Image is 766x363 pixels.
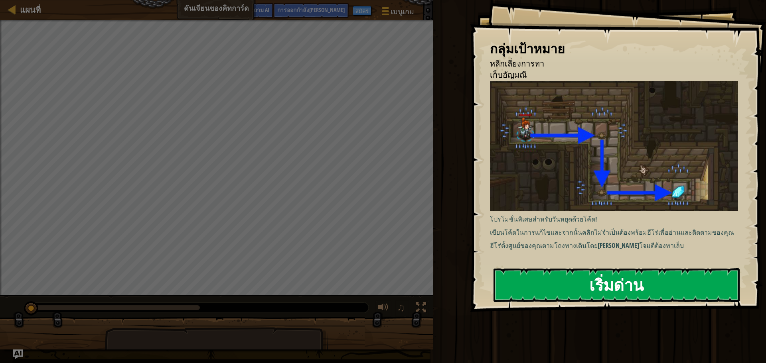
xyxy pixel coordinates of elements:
a: แผนที่ [16,4,41,15]
font: ถาม AI [254,6,269,14]
button: เมนูเกม [375,3,419,22]
font: เมนูเกม [391,6,414,16]
button: ถาม AI [13,349,23,359]
font: กลุ่มเป้าหมาย [490,40,565,57]
button: ถาม AI [250,3,273,18]
font: โปรโมชั่นพิเศษสำหรับวันหยุดด้วยโค้ด! [490,215,597,224]
font: การออกกำลัง[PERSON_NAME] [277,6,345,14]
font: หลีกเลี่ยงการทา [490,58,544,69]
font: เขียนโค้ดในการแก้ไขและจากนั้นคลิกไม่จำเป็นต้องพร้อมฮีโร่เพื่ออ่านและติดตามของคุณ [490,228,734,237]
font: เก็บอัญมณี [490,69,527,80]
font: ฮีโร่ตั้งศูนย์ของคุณตามโถงทางเดินโดย[PERSON_NAME]โจมตีต้องทาเล็บ [490,241,684,250]
li: หลีกเลี่ยงการทา [480,58,736,70]
font: สมัคร [355,7,369,14]
button: สมัคร [353,6,371,16]
button: ♫ [395,300,409,317]
font: เริ่มด่าน [589,274,644,296]
span: ♫ [397,302,405,314]
button: ที่นั่น [375,300,391,317]
button: เริ่มด่าน [494,268,740,302]
li: เก็บอัญมณี [480,69,736,81]
img: คุกใต้ดินแห่งคิธการ์ด [490,81,744,211]
font: แผนที่ [20,4,41,15]
button: เป็นเต็มจอ [413,300,429,317]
